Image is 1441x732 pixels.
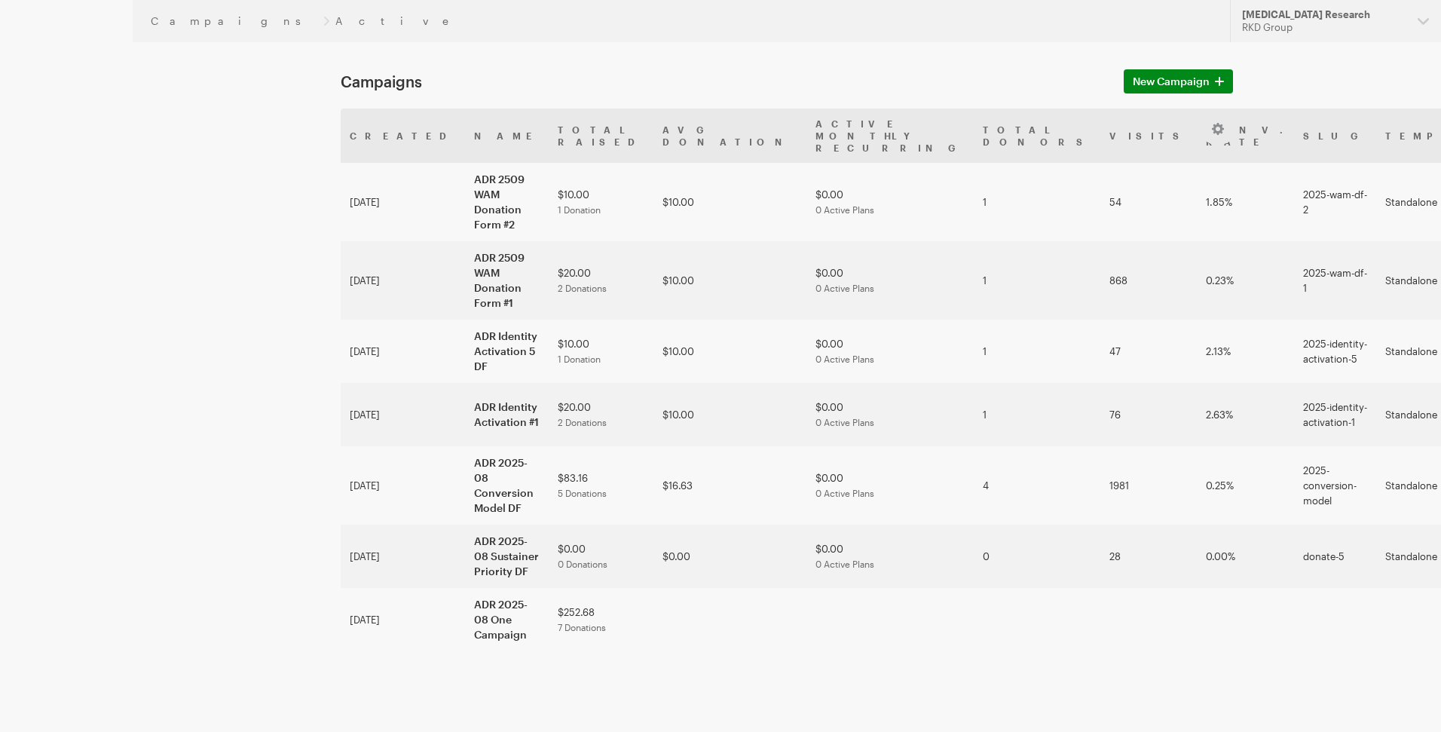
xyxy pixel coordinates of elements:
td: $10.00 [653,320,806,383]
th: Slug [1294,109,1376,163]
td: 2025-wam-df-1 [1294,241,1376,320]
td: 47 [1100,320,1197,383]
td: ADR 2509 WAM Donation Form #2 [465,163,549,241]
td: [DATE] [341,446,465,525]
td: $10.00 [653,163,806,241]
span: 0 Active Plans [815,354,874,364]
td: [DATE] [341,320,465,383]
td: 0.25% [1197,446,1294,525]
td: 2.63% [1197,383,1294,446]
th: Total Donors [974,109,1100,163]
span: 7 Donations [558,622,606,632]
span: 0 Active Plans [815,283,874,293]
td: 1 [974,163,1100,241]
td: $10.00 [653,241,806,320]
th: Active Monthly Recurring [806,109,974,163]
span: 0 Active Plans [815,488,874,498]
td: $0.00 [806,320,974,383]
td: [DATE] [341,525,465,588]
td: 0.00% [1197,525,1294,588]
th: Created [341,109,465,163]
th: Conv. Rate [1197,109,1294,163]
td: ADR 2025-08 Sustainer Priority DF [465,525,549,588]
td: 76 [1100,383,1197,446]
td: 1981 [1100,446,1197,525]
td: $252.68 [549,588,653,651]
div: RKD Group [1242,21,1406,34]
a: Campaigns [151,15,317,27]
td: $0.00 [653,525,806,588]
th: Visits [1100,109,1197,163]
td: $83.16 [549,446,653,525]
td: ADR Identity Activation 5 DF [465,320,549,383]
a: New Campaign [1124,69,1233,93]
h1: Campaigns [341,72,1106,90]
td: 1 [974,383,1100,446]
td: [DATE] [341,163,465,241]
td: 1 [974,320,1100,383]
td: 28 [1100,525,1197,588]
th: Name [465,109,549,163]
td: 1 [974,241,1100,320]
td: 54 [1100,163,1197,241]
td: ADR 2025-08 One Campaign [465,588,549,651]
td: $20.00 [549,241,653,320]
span: 0 Active Plans [815,417,874,427]
td: 2025-identity-activation-1 [1294,383,1376,446]
span: 2 Donations [558,417,607,427]
td: $0.00 [806,525,974,588]
td: $0.00 [806,241,974,320]
td: [DATE] [341,588,465,651]
td: 2025-identity-activation-5 [1294,320,1376,383]
td: 0.23% [1197,241,1294,320]
td: 1.85% [1197,163,1294,241]
td: $0.00 [806,446,974,525]
span: 0 Active Plans [815,559,874,569]
span: 2 Donations [558,283,607,293]
span: 1 Donation [558,204,601,215]
td: 2025-wam-df-2 [1294,163,1376,241]
td: [DATE] [341,241,465,320]
div: [MEDICAL_DATA] Research [1242,8,1406,21]
td: $0.00 [549,525,653,588]
th: Avg Donation [653,109,806,163]
span: 5 Donations [558,488,607,498]
span: 0 Active Plans [815,204,874,215]
td: $16.63 [653,446,806,525]
td: $20.00 [549,383,653,446]
td: 4 [974,446,1100,525]
td: $0.00 [806,383,974,446]
td: $10.00 [549,163,653,241]
td: donate-5 [1294,525,1376,588]
td: $0.00 [806,163,974,241]
th: Total Raised [549,109,653,163]
td: [DATE] [341,383,465,446]
td: 0 [974,525,1100,588]
td: 2.13% [1197,320,1294,383]
td: $10.00 [653,383,806,446]
td: 868 [1100,241,1197,320]
td: ADR Identity Activation #1 [465,383,549,446]
span: 1 Donation [558,354,601,364]
span: New Campaign [1133,72,1210,90]
td: 2025-conversion-model [1294,446,1376,525]
span: 0 Donations [558,559,607,569]
td: ADR 2509 WAM Donation Form #1 [465,241,549,320]
td: $10.00 [549,320,653,383]
td: ADR 2025-08 Conversion Model DF [465,446,549,525]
